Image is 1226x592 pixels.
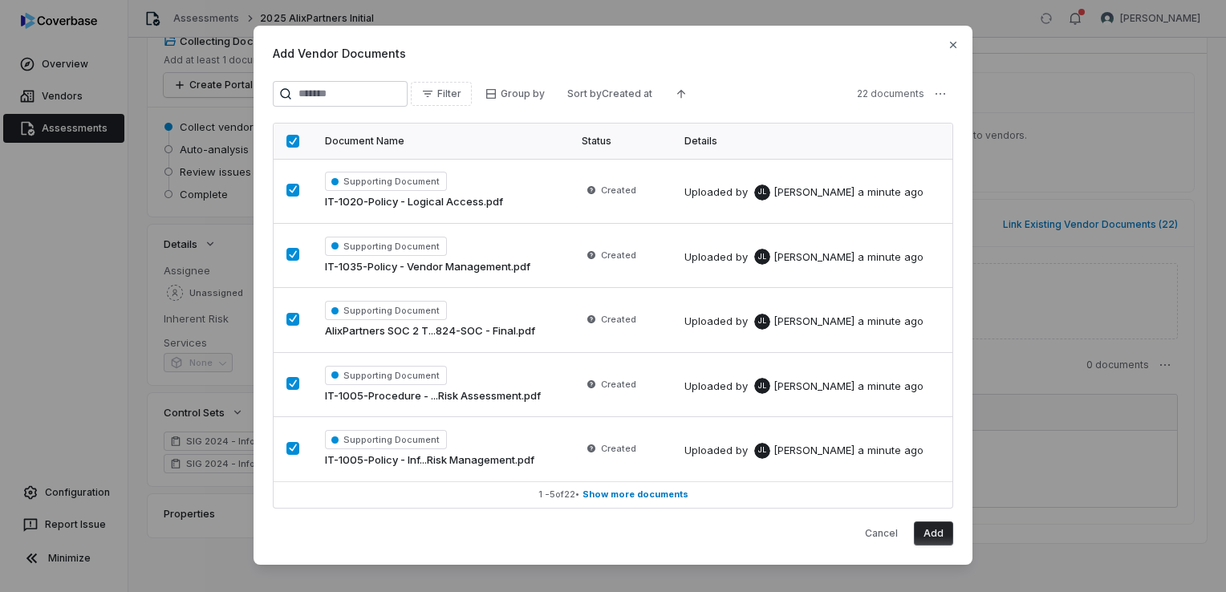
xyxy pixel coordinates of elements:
span: Supporting Document [325,172,447,191]
span: Created [601,313,636,326]
span: Filter [437,87,461,100]
span: Show more documents [583,489,688,501]
button: 1 -5of22• Show more documents [274,482,952,508]
span: [PERSON_NAME] [773,184,855,201]
span: [PERSON_NAME] [773,379,855,395]
div: by [736,314,855,330]
span: IT-1020-Policy - Logical Access.pdf [325,194,503,210]
button: Ascending [665,82,697,106]
span: [PERSON_NAME] [773,443,855,459]
span: Created [601,249,636,262]
button: Sort byCreated at [558,82,662,106]
span: IT-1035-Policy - Vendor Management.pdf [325,259,530,275]
div: Document Name [325,135,556,148]
span: [PERSON_NAME] [773,314,855,330]
div: Uploaded [684,314,924,330]
span: JL [754,443,770,459]
div: Uploaded [684,378,924,394]
span: Supporting Document [325,366,447,385]
span: JL [754,314,770,330]
span: IT-1005-Policy - Inf...Risk Management.pdf [325,452,534,468]
button: Group by [475,82,554,106]
span: Supporting Document [325,237,447,256]
div: by [736,443,855,459]
div: by [736,184,855,201]
span: JL [754,184,770,201]
span: Supporting Document [325,430,447,449]
span: Add Vendor Documents [273,45,953,62]
button: Cancel [855,521,907,545]
div: a minute ago [858,184,924,201]
div: Status [582,135,659,148]
svg: Ascending [675,87,688,100]
div: by [736,249,855,265]
button: Add [914,521,953,545]
div: by [736,378,855,394]
span: Created [601,442,636,455]
span: JL [754,249,770,265]
div: a minute ago [858,314,924,330]
div: a minute ago [858,443,924,459]
span: AlixPartners SOC 2 T...824-SOC - Final.pdf [325,323,535,339]
span: Created [601,378,636,391]
span: 22 documents [857,87,924,100]
div: Uploaded [684,249,924,265]
div: Uploaded [684,443,924,459]
span: Supporting Document [325,301,447,320]
div: Details [684,135,940,148]
div: a minute ago [858,379,924,395]
span: Created [601,184,636,197]
span: IT-1005-Procedure - ...Risk Assessment.pdf [325,388,541,404]
span: [PERSON_NAME] [773,249,855,266]
div: a minute ago [858,249,924,266]
button: Filter [411,82,472,106]
div: Uploaded [684,184,924,201]
span: JL [754,378,770,394]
